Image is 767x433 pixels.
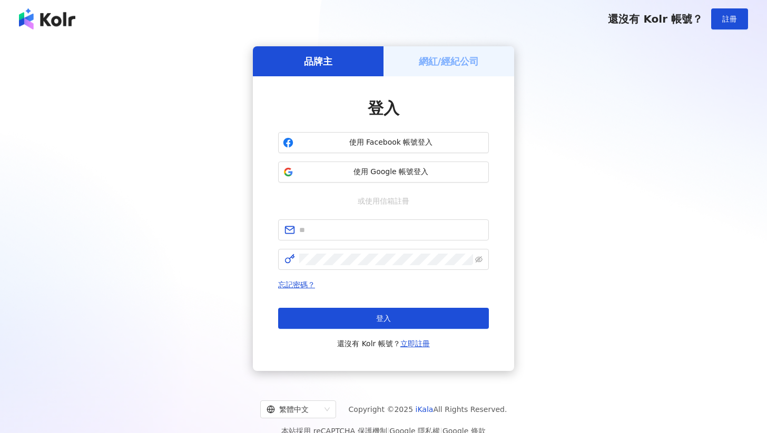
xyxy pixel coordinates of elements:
div: 繁體中文 [267,401,320,418]
span: 還沒有 Kolr 帳號？ [608,13,703,25]
h5: 品牌主 [304,55,332,68]
button: 登入 [278,308,489,329]
a: iKala [416,405,434,414]
a: 立即註冊 [400,339,430,348]
span: eye-invisible [475,256,483,263]
span: 使用 Google 帳號登入 [298,167,484,177]
span: 登入 [376,314,391,323]
h5: 網紅/經紀公司 [419,55,479,68]
button: 使用 Google 帳號登入 [278,162,489,183]
button: 使用 Facebook 帳號登入 [278,132,489,153]
span: 或使用信箱註冊 [350,195,417,207]
span: Copyright © 2025 All Rights Reserved. [349,403,507,416]
span: 註冊 [722,15,737,23]
button: 註冊 [711,8,748,29]
img: logo [19,8,75,29]
span: 還沒有 Kolr 帳號？ [337,337,430,350]
a: 忘記密碼？ [278,280,315,289]
span: 登入 [368,99,399,117]
span: 使用 Facebook 帳號登入 [298,137,484,148]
